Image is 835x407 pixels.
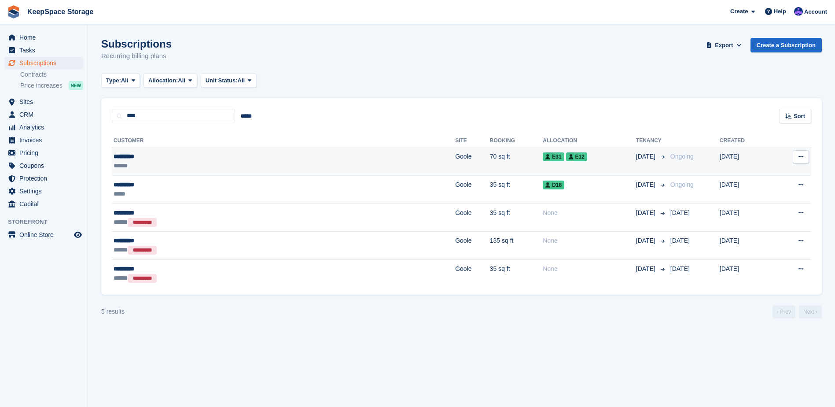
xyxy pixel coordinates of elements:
[543,264,636,274] div: None
[4,159,83,172] a: menu
[19,121,72,133] span: Analytics
[771,305,824,318] nav: Page
[455,148,490,176] td: Goole
[543,181,564,189] span: D18
[4,31,83,44] a: menu
[636,134,667,148] th: Tenancy
[490,203,543,232] td: 35 sq ft
[19,159,72,172] span: Coupons
[705,38,743,52] button: Export
[720,232,772,260] td: [DATE]
[121,76,129,85] span: All
[490,148,543,176] td: 70 sq ft
[206,76,238,85] span: Unit Status:
[8,218,88,226] span: Storefront
[238,76,245,85] span: All
[201,74,257,88] button: Unit Status: All
[490,176,543,204] td: 35 sq ft
[19,44,72,56] span: Tasks
[73,229,83,240] a: Preview store
[20,81,63,90] span: Price increases
[670,265,690,272] span: [DATE]
[774,7,786,16] span: Help
[772,305,795,318] a: Previous
[4,185,83,197] a: menu
[543,208,636,218] div: None
[490,232,543,260] td: 135 sq ft
[720,134,772,148] th: Created
[670,237,690,244] span: [DATE]
[4,57,83,69] a: menu
[543,134,636,148] th: Allocation
[24,4,97,19] a: KeepSpace Storage
[4,172,83,185] a: menu
[19,185,72,197] span: Settings
[455,134,490,148] th: Site
[4,198,83,210] a: menu
[19,134,72,146] span: Invoices
[4,96,83,108] a: menu
[490,260,543,288] td: 35 sq ft
[101,74,140,88] button: Type: All
[670,181,694,188] span: Ongoing
[20,81,83,90] a: Price increases NEW
[19,198,72,210] span: Capital
[455,232,490,260] td: Goole
[566,152,587,161] span: E12
[7,5,20,18] img: stora-icon-8386f47178a22dfd0bd8f6a31ec36ba5ce8667c1dd55bd0f319d3a0aa187defe.svg
[4,229,83,241] a: menu
[750,38,822,52] a: Create a Subscription
[112,134,455,148] th: Customer
[19,172,72,185] span: Protection
[799,305,822,318] a: Next
[720,176,772,204] td: [DATE]
[20,70,83,79] a: Contracts
[178,76,185,85] span: All
[19,31,72,44] span: Home
[794,112,805,121] span: Sort
[19,108,72,121] span: CRM
[4,147,83,159] a: menu
[543,152,564,161] span: E31
[543,236,636,245] div: None
[720,203,772,232] td: [DATE]
[670,209,690,216] span: [DATE]
[19,96,72,108] span: Sites
[670,153,694,160] span: Ongoing
[101,51,172,61] p: Recurring billing plans
[106,76,121,85] span: Type:
[101,38,172,50] h1: Subscriptions
[4,108,83,121] a: menu
[636,152,657,161] span: [DATE]
[636,208,657,218] span: [DATE]
[4,121,83,133] a: menu
[69,81,83,90] div: NEW
[19,229,72,241] span: Online Store
[720,260,772,288] td: [DATE]
[490,134,543,148] th: Booking
[455,260,490,288] td: Goole
[4,134,83,146] a: menu
[19,57,72,69] span: Subscriptions
[455,176,490,204] td: Goole
[636,180,657,189] span: [DATE]
[19,147,72,159] span: Pricing
[804,7,827,16] span: Account
[794,7,803,16] img: Chloe Clark
[101,307,125,316] div: 5 results
[636,264,657,274] span: [DATE]
[143,74,197,88] button: Allocation: All
[715,41,733,50] span: Export
[730,7,748,16] span: Create
[148,76,178,85] span: Allocation:
[720,148,772,176] td: [DATE]
[455,203,490,232] td: Goole
[4,44,83,56] a: menu
[636,236,657,245] span: [DATE]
